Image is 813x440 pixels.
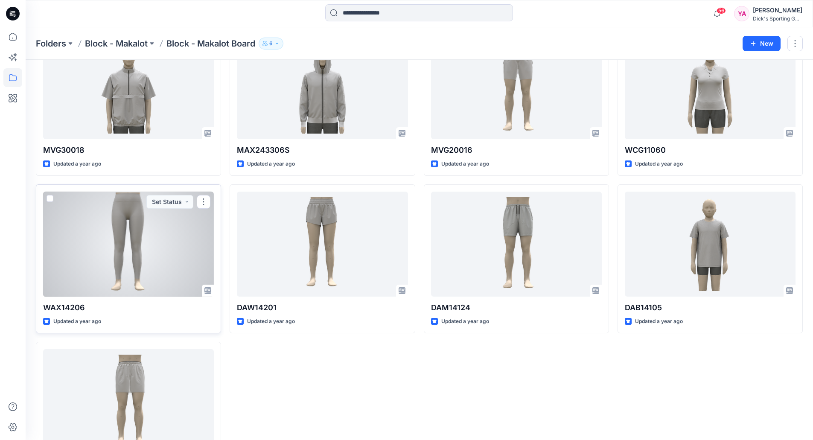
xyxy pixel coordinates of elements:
[441,160,489,169] p: Updated a year ago
[743,36,781,51] button: New
[431,144,602,156] p: MVG20016
[431,302,602,314] p: DAM14124
[734,6,749,21] div: YA
[753,15,802,22] div: Dick's Sporting G...
[717,7,726,14] span: 56
[625,144,796,156] p: WCG11060
[237,34,408,139] a: MAX243306S
[36,38,66,50] a: Folders
[85,38,148,50] a: Block - Makalot
[259,38,283,50] button: 6
[166,38,255,50] p: Block - Makalot Board
[53,317,101,326] p: Updated a year ago
[237,302,408,314] p: DAW14201
[43,34,214,139] a: MVG30018
[247,160,295,169] p: Updated a year ago
[635,317,683,326] p: Updated a year ago
[635,160,683,169] p: Updated a year ago
[269,39,273,48] p: 6
[625,34,796,139] a: WCG11060
[43,302,214,314] p: WAX14206
[431,192,602,297] a: DAM14124
[237,144,408,156] p: MAX243306S
[441,317,489,326] p: Updated a year ago
[247,317,295,326] p: Updated a year ago
[43,192,214,297] a: WAX14206
[753,5,802,15] div: [PERSON_NAME]
[53,160,101,169] p: Updated a year ago
[43,144,214,156] p: MVG30018
[431,34,602,139] a: MVG20016
[625,192,796,297] a: DAB14105
[625,302,796,314] p: DAB14105
[237,192,408,297] a: DAW14201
